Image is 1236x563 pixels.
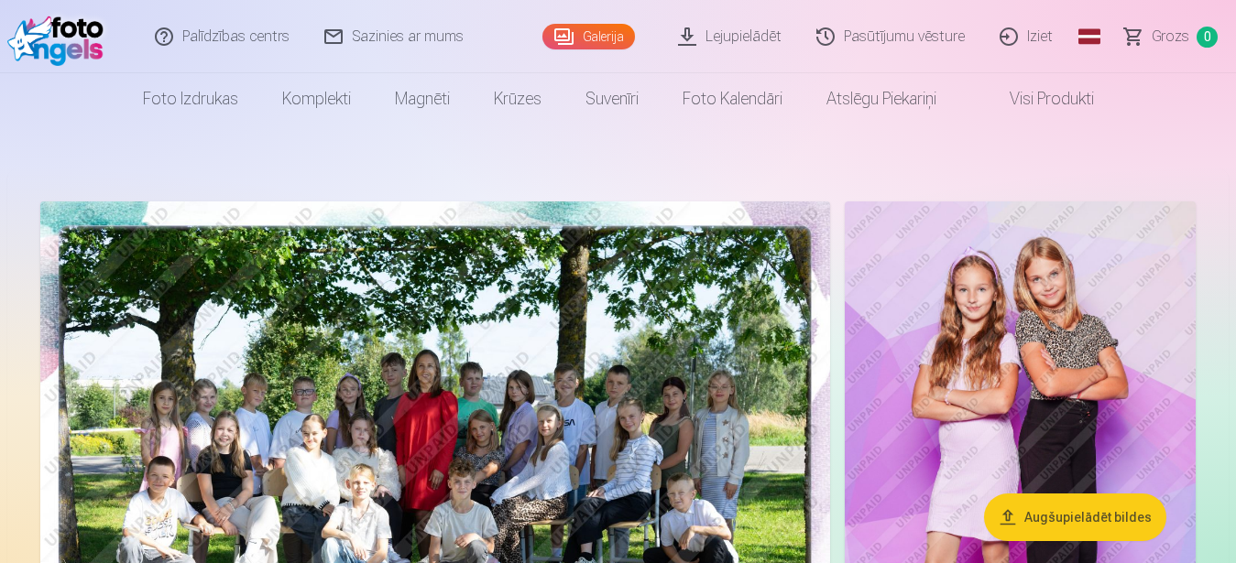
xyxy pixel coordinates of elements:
span: Grozs [1152,26,1189,48]
a: Foto kalendāri [661,73,804,125]
a: Foto izdrukas [121,73,260,125]
a: Visi produkti [958,73,1116,125]
a: Suvenīri [563,73,661,125]
a: Galerija [542,24,635,49]
img: /fa1 [7,7,113,66]
a: Komplekti [260,73,373,125]
a: Krūzes [472,73,563,125]
button: Augšupielādēt bildes [984,493,1166,541]
a: Atslēgu piekariņi [804,73,958,125]
a: Magnēti [373,73,472,125]
span: 0 [1197,27,1218,48]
